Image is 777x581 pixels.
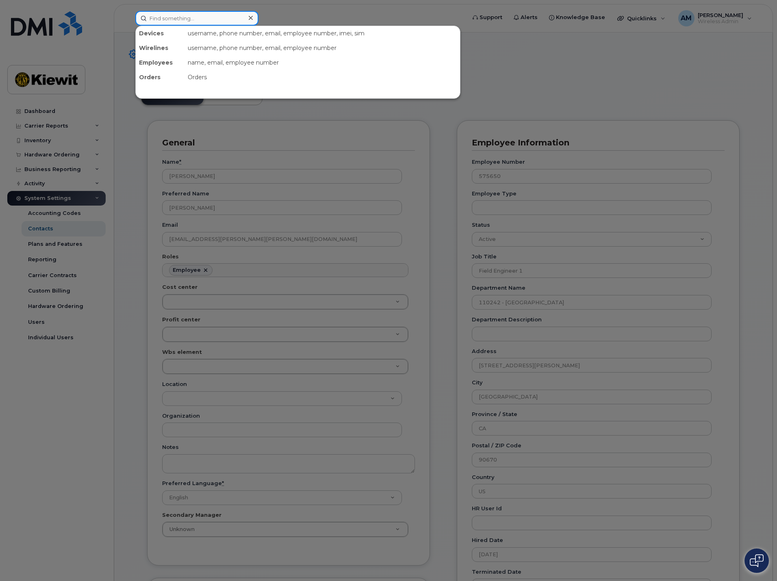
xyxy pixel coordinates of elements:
[750,554,764,567] img: Open chat
[184,70,460,85] div: Orders
[136,55,184,70] div: Employees
[184,41,460,55] div: username, phone number, email, employee number
[136,70,184,85] div: Orders
[184,55,460,70] div: name, email, employee number
[184,26,460,41] div: username, phone number, email, employee number, imei, sim
[136,26,184,41] div: Devices
[136,41,184,55] div: Wirelines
